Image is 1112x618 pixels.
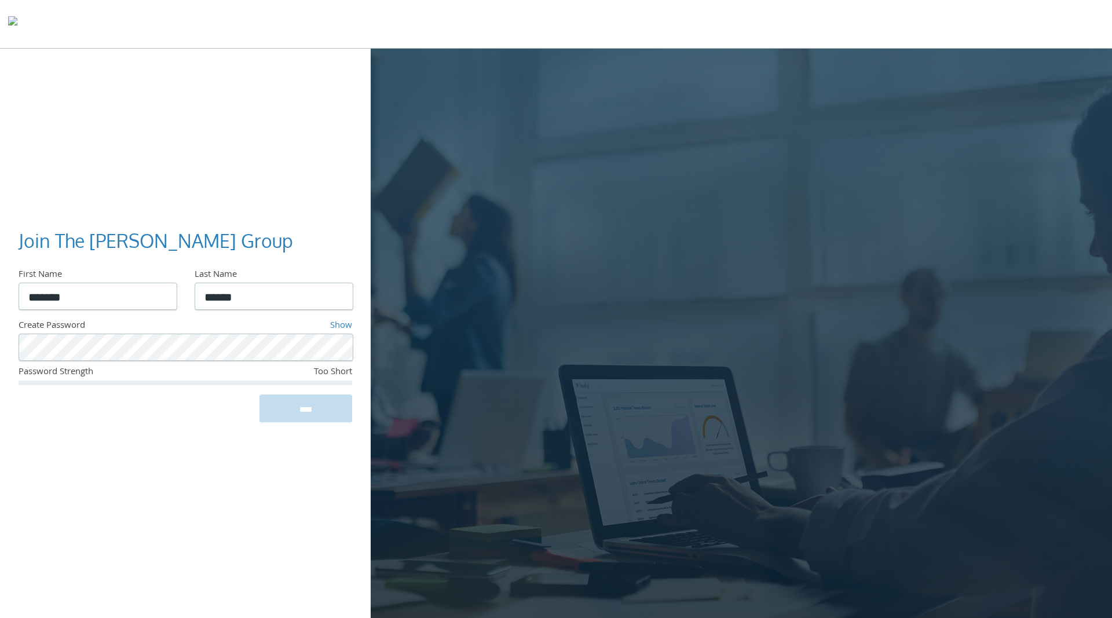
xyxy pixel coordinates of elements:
[19,319,232,334] div: Create Password
[195,268,352,283] div: Last Name
[241,365,352,381] div: Too Short
[8,12,17,35] img: todyl-logo-dark.svg
[19,228,343,254] h3: Join The [PERSON_NAME] Group
[19,268,176,283] div: First Name
[19,365,241,381] div: Password Strength
[330,319,352,334] a: Show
